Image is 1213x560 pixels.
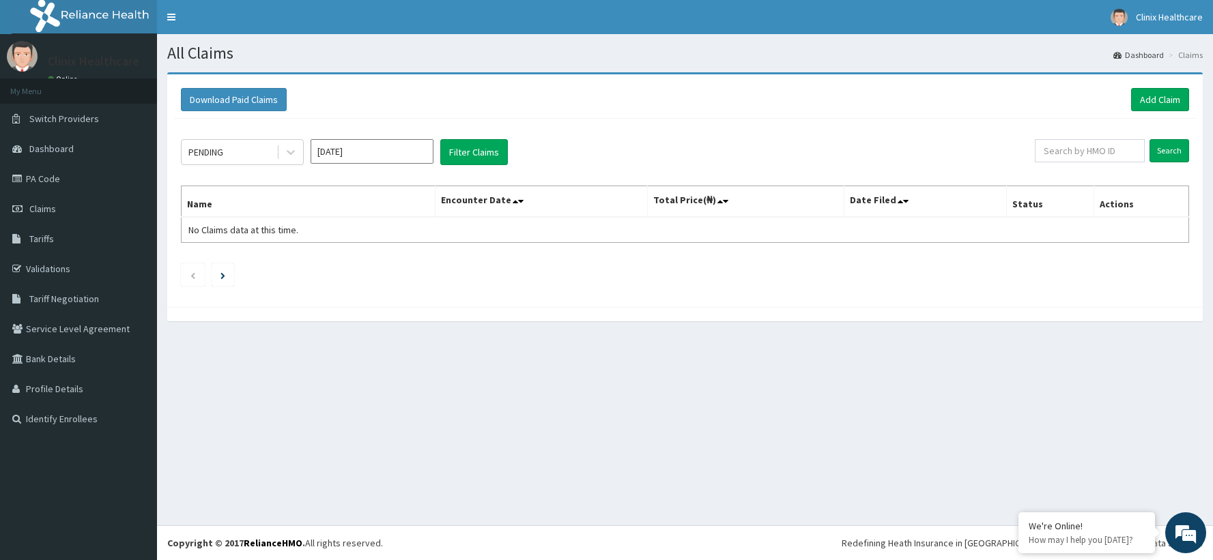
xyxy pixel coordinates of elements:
th: Encounter Date [435,186,647,218]
h1: All Claims [167,44,1203,62]
th: Total Price(₦) [647,186,844,218]
p: Clinix Healthcare [48,55,139,68]
input: Select Month and Year [311,139,433,164]
div: Redefining Heath Insurance in [GEOGRAPHIC_DATA] using Telemedicine and Data Science! [842,536,1203,550]
input: Search by HMO ID [1035,139,1145,162]
span: Dashboard [29,143,74,155]
img: User Image [1111,9,1128,26]
footer: All rights reserved. [157,525,1213,560]
a: Dashboard [1113,49,1164,61]
a: RelianceHMO [244,537,302,549]
span: Tariffs [29,233,54,245]
img: User Image [7,41,38,72]
a: Next page [220,269,225,281]
button: Download Paid Claims [181,88,287,111]
span: Claims [29,203,56,215]
th: Name [182,186,436,218]
input: Search [1150,139,1189,162]
th: Actions [1094,186,1189,218]
span: No Claims data at this time. [188,224,298,236]
a: Online [48,74,81,84]
a: Previous page [190,269,196,281]
th: Date Filed [844,186,1006,218]
button: Filter Claims [440,139,508,165]
div: PENDING [188,145,223,159]
strong: Copyright © 2017 . [167,537,305,549]
th: Status [1006,186,1094,218]
span: Clinix Healthcare [1136,11,1203,23]
p: How may I help you today? [1029,534,1145,546]
span: Tariff Negotiation [29,293,99,305]
li: Claims [1165,49,1203,61]
span: Switch Providers [29,113,99,125]
div: We're Online! [1029,520,1145,532]
a: Add Claim [1131,88,1189,111]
